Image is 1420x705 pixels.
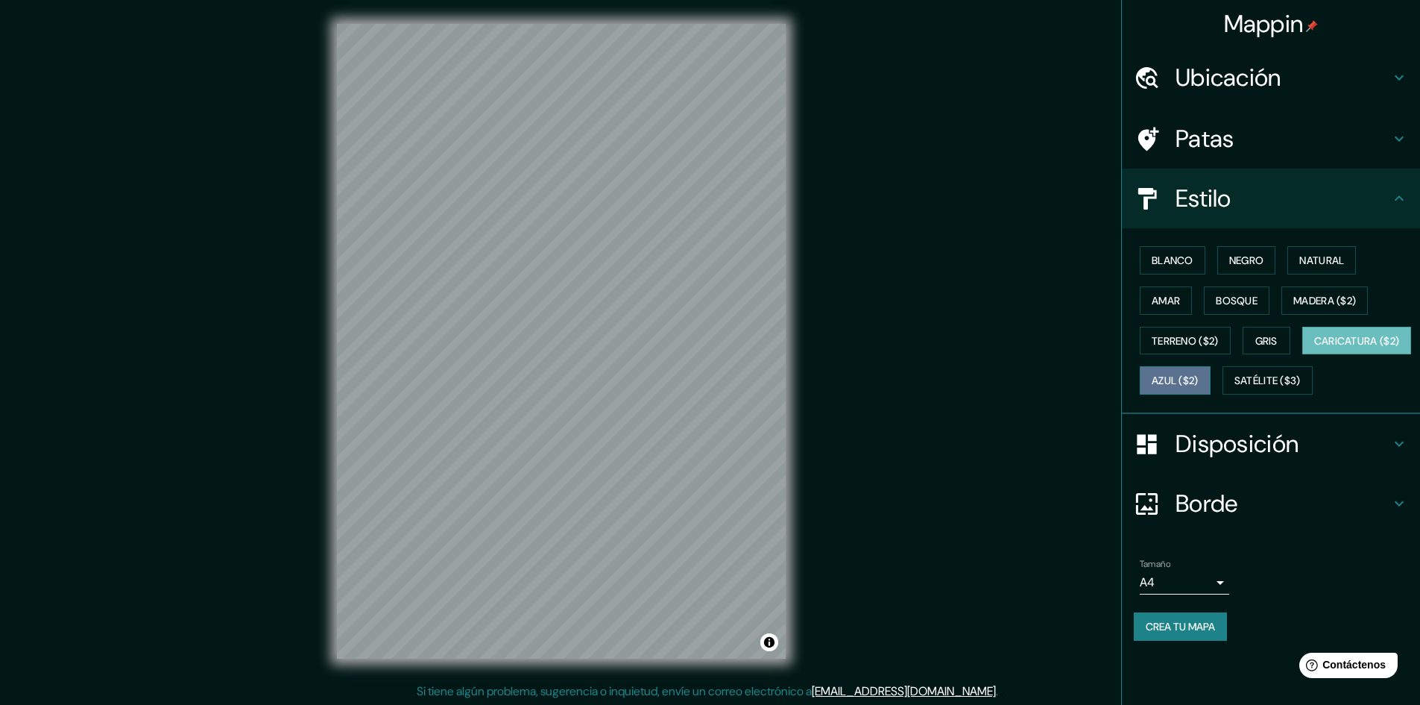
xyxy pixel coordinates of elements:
iframe: Lanzador de widgets de ayuda [1287,647,1404,689]
font: . [996,683,998,699]
font: Natural [1299,254,1344,267]
div: Disposición [1122,414,1420,474]
button: Amar [1140,286,1192,315]
button: Azul ($2) [1140,366,1211,395]
font: Patas [1176,123,1234,154]
font: Blanco [1152,254,1193,267]
font: Borde [1176,488,1238,519]
font: Terreno ($2) [1152,334,1219,348]
button: Terreno ($2) [1140,327,1231,355]
div: A4 [1140,571,1229,595]
font: Mappin [1224,8,1304,40]
img: pin-icon.png [1306,20,1318,32]
a: [EMAIL_ADDRESS][DOMAIN_NAME] [812,683,996,699]
font: A4 [1140,574,1155,590]
button: Caricatura ($2) [1302,327,1412,355]
font: Gris [1255,334,1278,348]
font: Estilo [1176,183,1231,214]
button: Negro [1217,246,1276,275]
button: Madera ($2) [1281,286,1368,315]
font: Ubicación [1176,62,1281,93]
div: Ubicación [1122,48,1420,107]
button: Crea tu mapa [1134,612,1227,641]
font: . [998,683,1000,699]
font: Tamaño [1140,558,1170,570]
font: Madera ($2) [1293,294,1356,307]
button: Gris [1243,327,1290,355]
canvas: Mapa [337,24,786,659]
font: Crea tu mapa [1146,620,1215,633]
font: Amar [1152,294,1180,307]
button: Satélite ($3) [1222,366,1313,395]
button: Blanco [1140,246,1205,275]
button: Bosque [1204,286,1269,315]
button: Activar o desactivar atribución [760,633,778,651]
font: Azul ($2) [1152,375,1199,388]
div: Patas [1122,109,1420,169]
font: Disposición [1176,428,1298,460]
font: Si tiene algún problema, sugerencia o inquietud, envíe un correo electrónico a [417,683,812,699]
div: Borde [1122,474,1420,533]
font: . [1000,683,1003,699]
font: Caricatura ($2) [1314,334,1400,348]
font: Satélite ($3) [1234,375,1301,388]
font: Negro [1229,254,1264,267]
button: Natural [1287,246,1356,275]
font: Bosque [1216,294,1258,307]
div: Estilo [1122,169,1420,228]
